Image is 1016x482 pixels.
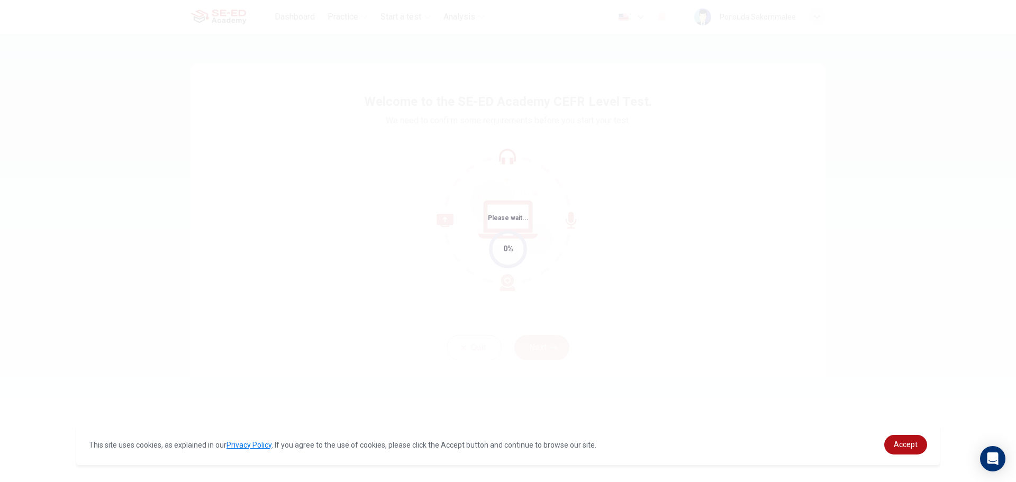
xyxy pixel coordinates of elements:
[76,424,940,465] div: cookieconsent
[89,441,596,449] span: This site uses cookies, as explained in our . If you agree to the use of cookies, please click th...
[884,435,927,454] a: dismiss cookie message
[894,440,918,449] span: Accept
[503,243,513,255] div: 0%
[488,214,529,222] span: Please wait...
[980,446,1005,471] div: Open Intercom Messenger
[226,441,271,449] a: Privacy Policy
